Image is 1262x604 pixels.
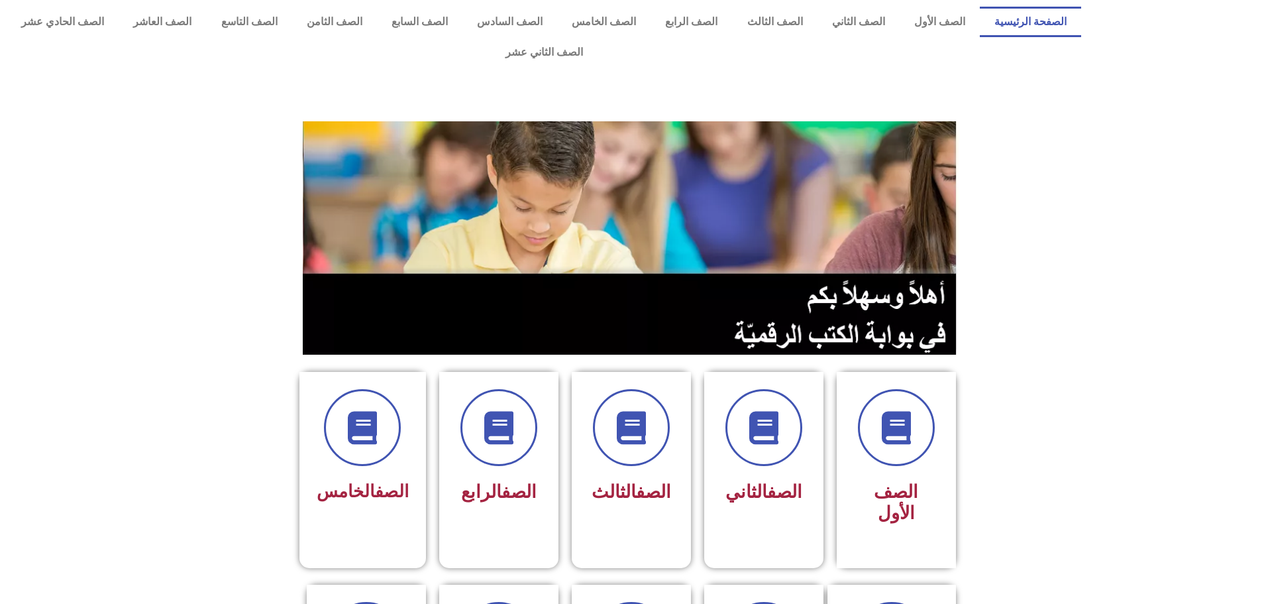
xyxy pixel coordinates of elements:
a: الصف الخامس [557,7,651,37]
span: الصف الأول [874,481,918,524]
a: الصف [767,481,802,503]
a: الصفحة الرئيسية [980,7,1081,37]
span: الثالث [592,481,671,503]
a: الصف السادس [462,7,557,37]
a: الصف الحادي عشر [7,7,119,37]
a: الصف [375,481,409,501]
a: الصف [636,481,671,503]
span: الرابع [461,481,537,503]
span: الخامس [317,481,409,501]
a: الصف السابع [377,7,462,37]
a: الصف الأول [900,7,980,37]
a: الصف الثامن [292,7,377,37]
span: الثاني [725,481,802,503]
a: الصف [501,481,537,503]
a: الصف الثاني عشر [7,37,1081,68]
a: الصف الثاني [817,7,900,37]
a: الصف الثالث [732,7,817,37]
a: الصف التاسع [206,7,291,37]
a: الصف العاشر [119,7,206,37]
a: الصف الرابع [651,7,732,37]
